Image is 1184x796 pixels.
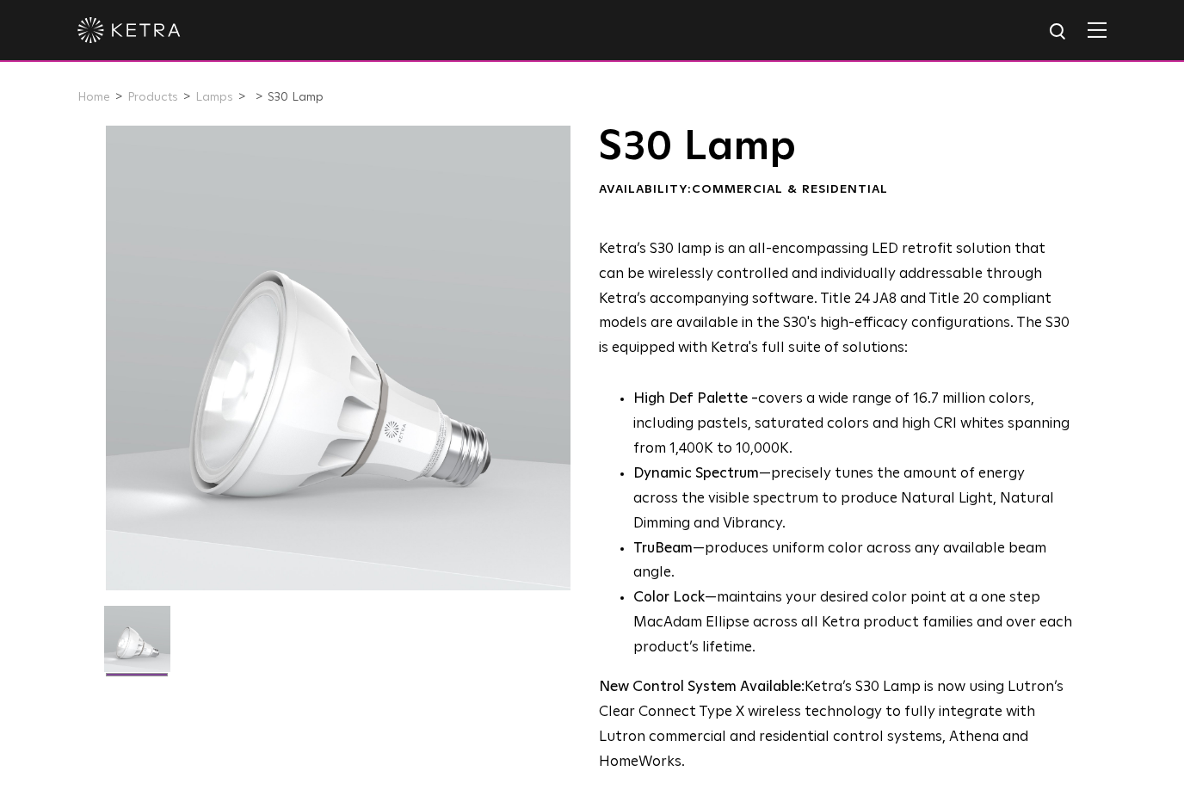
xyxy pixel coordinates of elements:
[1088,22,1107,38] img: Hamburger%20Nav.svg
[633,590,705,605] strong: Color Lock
[633,392,758,406] strong: High Def Palette -
[633,586,1073,661] li: —maintains your desired color point at a one step MacAdam Ellipse across all Ketra product famili...
[633,387,1073,462] p: covers a wide range of 16.7 million colors, including pastels, saturated colors and high CRI whit...
[633,462,1073,537] li: —precisely tunes the amount of energy across the visible spectrum to produce Natural Light, Natur...
[268,91,324,103] a: S30 Lamp
[77,91,110,103] a: Home
[1048,22,1070,43] img: search icon
[599,680,805,694] strong: New Control System Available:
[633,537,1073,587] li: —produces uniform color across any available beam angle.
[692,183,888,195] span: Commercial & Residential
[104,606,170,685] img: S30-Lamp-Edison-2021-Web-Square
[633,466,759,481] strong: Dynamic Spectrum
[195,91,233,103] a: Lamps
[77,17,181,43] img: ketra-logo-2019-white
[599,126,1073,169] h1: S30 Lamp
[599,242,1070,356] span: Ketra’s S30 lamp is an all-encompassing LED retrofit solution that can be wirelessly controlled a...
[599,182,1073,199] div: Availability:
[127,91,178,103] a: Products
[599,676,1073,775] p: Ketra’s S30 Lamp is now using Lutron’s Clear Connect Type X wireless technology to fully integrat...
[633,541,693,556] strong: TruBeam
